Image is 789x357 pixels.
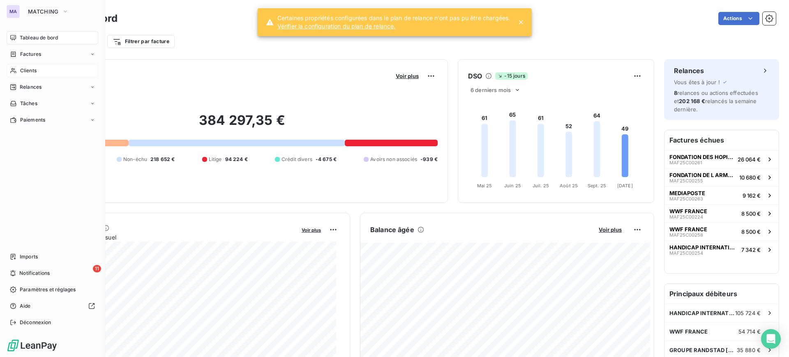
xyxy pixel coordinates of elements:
span: MATCHING [28,8,59,15]
tspan: Sept. 25 [588,183,606,189]
span: Voir plus [396,73,419,79]
span: Déconnexion [20,319,51,326]
span: -4 675 € [316,156,337,163]
button: WWF FRANCEMAF25C002248 500 € [664,204,779,222]
span: Paiements [20,116,45,124]
span: MAF25C00261 [669,160,702,165]
span: Vous êtes à jour ! [674,79,720,85]
span: 94 224 € [225,156,248,163]
span: 218 652 € [150,156,175,163]
h6: Balance âgée [370,225,414,235]
span: 6 derniers mois [471,87,511,93]
span: Crédit divers [281,156,312,163]
span: -15 jours [495,72,527,80]
span: 105 724 € [735,310,761,316]
span: 10 680 € [739,174,761,181]
span: Paramètres et réglages [20,286,76,293]
div: MA [7,5,20,18]
span: WWF FRANCE [669,226,707,233]
a: Vérifier la configuration du plan de relance. [277,22,510,30]
span: 9 162 € [743,192,761,199]
tspan: Août 25 [560,183,578,189]
span: GROUPE RANDSTAD [GEOGRAPHIC_DATA] [669,347,737,353]
button: MEDIAPOSTEMAF25C002639 162 € [664,186,779,204]
h6: DSO [468,71,482,81]
span: Aide [20,302,31,310]
span: MAF25C00263 [669,196,703,201]
button: Filtrer par facture [107,35,175,48]
span: Clients [20,67,37,74]
tspan: [DATE] [617,183,633,189]
a: Aide [7,299,98,313]
span: 26 064 € [738,156,761,163]
span: Litige [209,156,222,163]
h6: Relances [674,66,704,76]
h6: Principaux débiteurs [664,284,779,304]
span: Notifications [19,269,50,277]
span: Voir plus [599,226,622,233]
button: WWF FRANCEMAF25C002588 500 € [664,222,779,240]
span: Avoirs non associés [370,156,417,163]
span: MAF25C00224 [669,214,703,219]
span: MAF25C00255 [669,178,703,183]
span: 35 880 € [737,347,761,353]
button: FONDATION DE L ARMEE DU SALUTMAF25C0025510 680 € [664,168,779,186]
span: MAF25C00258 [669,233,703,237]
span: Tâches [20,100,37,107]
h6: Factures échues [664,130,779,150]
button: Voir plus [299,226,323,233]
span: Tableau de bord [20,34,58,41]
span: 7 342 € [741,246,761,253]
tspan: Juil. 25 [533,183,549,189]
span: -939 € [420,156,438,163]
img: Logo LeanPay [7,339,58,352]
span: HANDICAP INTERNATIONAL [GEOGRAPHIC_DATA] [669,244,738,251]
span: Factures [20,51,41,58]
span: Voir plus [302,227,321,233]
div: Open Intercom Messenger [761,329,781,349]
span: 8 500 € [741,210,761,217]
span: Relances [20,83,42,91]
span: 11 [93,265,101,272]
span: FONDATION DE L ARMEE DU SALUT [669,172,736,178]
span: MAF25C00254 [669,251,703,256]
span: HANDICAP INTERNATIONAL [GEOGRAPHIC_DATA] [669,310,735,316]
button: HANDICAP INTERNATIONAL [GEOGRAPHIC_DATA]MAF25C002547 342 € [664,240,779,258]
span: WWF FRANCE [669,328,708,335]
span: Certaines propriétés configurées dans le plan de relance n’ont pas pu être chargées. [277,14,510,22]
span: Chiffre d'affaires mensuel [46,233,296,242]
button: Actions [718,12,759,25]
button: Voir plus [596,226,624,233]
tspan: Mai 25 [477,183,492,189]
span: Non-échu [123,156,147,163]
button: FONDATION DES HOPITAUXMAF25C0026126 064 € [664,150,779,168]
span: WWF FRANCE [669,208,707,214]
tspan: Juin 25 [504,183,521,189]
span: 8 [674,90,677,96]
span: 202 168 € [679,98,705,104]
span: FONDATION DES HOPITAUX [669,154,734,160]
span: 54 714 € [738,328,761,335]
button: Voir plus [393,72,421,80]
span: MEDIAPOSTE [669,190,705,196]
span: relances ou actions effectuées et relancés la semaine dernière. [674,90,758,113]
span: Imports [20,253,38,260]
h2: 384 297,35 € [46,112,438,137]
span: 8 500 € [741,228,761,235]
